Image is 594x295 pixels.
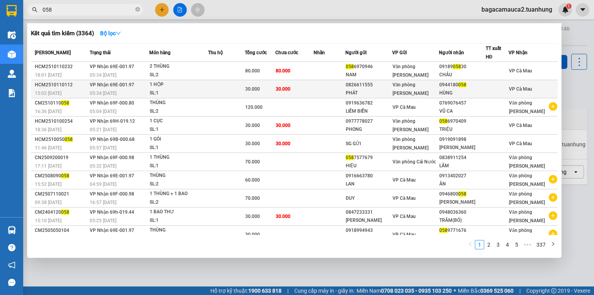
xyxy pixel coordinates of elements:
span: 30.000 [276,214,290,219]
span: Người gửi [345,50,367,55]
span: 058 [453,64,461,69]
b: [PERSON_NAME] [44,5,109,15]
span: right [551,242,555,246]
div: THÙNG [150,99,208,107]
div: 0847233331 [346,208,392,216]
div: THÙNG [150,226,208,235]
span: search [32,7,38,12]
span: VP Cà Mau [393,177,416,183]
span: 18:01 [DATE] [35,72,61,78]
div: 0944180 [439,81,485,89]
div: [PERSON_NAME] [439,198,485,206]
span: 17:11 [DATE] [35,163,61,169]
span: VP Nhận 69E-001.97 [90,173,134,178]
span: 30.000 [245,141,260,146]
li: 337 [534,240,548,249]
span: 058 [439,228,447,233]
div: CM2404120 [35,208,87,216]
li: Previous Page [466,240,475,249]
strong: Bộ lọc [100,30,121,36]
div: TRÂM(BỎ) [439,216,485,225]
span: 11:46 [DATE] [35,145,61,151]
span: 30.000 [245,86,260,92]
span: 16:57 [DATE] [90,200,116,205]
span: 09:38 [DATE] [35,200,61,205]
span: 70.000 [245,159,260,165]
span: 16:36 [DATE] [35,109,61,114]
span: VP Nhận 69B-000.68 [90,137,135,142]
span: 80.000 [276,68,290,74]
div: 1 THÙNG [150,153,208,162]
div: HCM2510050 [35,135,87,144]
span: 05:04 [DATE] [90,109,116,114]
li: Next Page [548,240,558,249]
span: close-circle [135,6,140,14]
span: Văn phòng [PERSON_NAME] [393,82,428,96]
span: environment [44,19,51,25]
img: warehouse-icon [8,31,16,39]
span: 70.000 [245,196,260,201]
div: 6970409 [439,117,485,125]
span: VP Nhận 69H-019.12 [90,118,135,124]
span: TT xuất HĐ [486,46,501,60]
div: SG GỬI [346,140,392,148]
div: CN2509200019 [35,154,87,162]
div: SL: 1 [150,235,208,243]
span: 058 [458,191,466,197]
span: 80.000 [245,68,260,74]
li: 3 [493,240,503,249]
div: LIÊM BIỂN [346,107,392,115]
span: 30.000 [276,86,290,92]
span: 058 [458,82,466,87]
span: plus-circle [549,102,557,111]
div: ÂN [439,180,485,188]
div: 0769076457 [439,99,485,107]
button: right [548,240,558,249]
span: VP Cà Mau [393,214,416,219]
span: VP Cà Mau [509,141,532,146]
div: SL: 1 [150,144,208,152]
span: VP Cà Mau [509,86,532,92]
li: 02839.63.63.63 [3,27,147,36]
a: 1 [475,240,484,249]
div: SL: 2 [150,180,208,189]
span: Văn phòng [PERSON_NAME] [509,209,545,223]
span: VP Nhận 69E-001.97 [90,82,134,87]
li: 4 [503,240,512,249]
span: VP Cà Mau [509,123,532,128]
button: Bộ lọcdown [94,27,127,39]
span: [PERSON_NAME] [35,50,71,55]
div: 0918994943 [346,226,392,235]
span: 18:36 [DATE] [35,127,61,132]
div: HCM2510100254 [35,117,87,125]
div: TRIỆU [439,125,485,134]
div: SL: 1 [150,162,208,170]
span: 058 [439,118,447,124]
a: 5 [512,240,521,249]
span: 058 [346,155,354,160]
span: 05:34 [DATE] [90,72,116,78]
div: HCM2510110112 [35,81,87,89]
div: 1 BAO THƯ [150,208,208,216]
div: 09189 30 [439,63,485,71]
div: [PERSON_NAME] [346,216,392,225]
img: warehouse-icon [8,226,16,234]
span: VP Cà Mau [393,232,416,237]
span: 30.000 [245,123,260,128]
div: CM2507110021 [35,190,87,198]
span: 30.000 [276,123,290,128]
span: notification [8,261,15,269]
span: 05:34 [DATE] [90,91,116,96]
div: SL: 2 [150,71,208,79]
div: SL: 1 [150,216,208,225]
div: VŨ CA [439,107,485,115]
div: CHÂU [439,71,485,79]
div: SL: 2 [150,107,208,116]
span: Nhãn [314,50,325,55]
span: down [116,31,121,36]
span: Tổng cước [245,50,267,55]
h3: Kết quả tìm kiếm ( 3364 ) [31,29,94,38]
div: PHONG [346,125,392,134]
span: 120.000 [245,105,263,110]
